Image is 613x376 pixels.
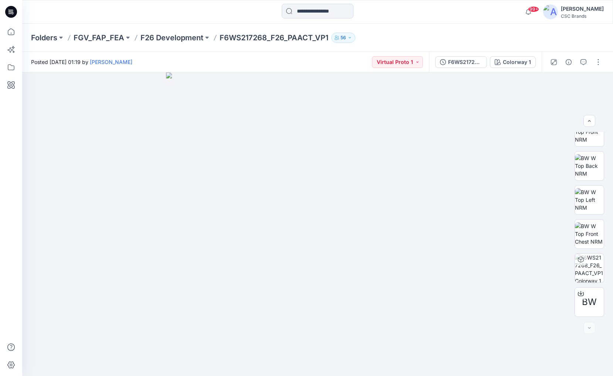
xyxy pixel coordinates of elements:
button: Details [563,56,575,68]
a: Folders [31,33,57,43]
img: BW W Top Left NRM [575,188,604,211]
span: Posted [DATE] 01:19 by [31,58,132,66]
img: avatar [543,4,558,19]
span: 99+ [528,6,539,12]
img: BW W Top Front Chest NRM [575,222,604,245]
p: 56 [341,34,346,42]
img: BW W Top Back NRM [575,154,604,177]
p: F6WS217268_F26_PAACT_VP1 [220,33,328,43]
a: F26 Development [140,33,203,43]
span: BW [582,295,597,309]
div: Colorway 1 [503,58,531,66]
a: FGV_FAP_FEA [74,33,124,43]
div: [PERSON_NAME] [561,4,604,13]
div: CSC Brands [561,13,604,19]
img: F6WS217268_F26_PAACT_VP1 Colorway 1 [575,254,604,282]
button: 56 [331,33,355,43]
a: [PERSON_NAME] [90,59,132,65]
img: eyJhbGciOiJIUzI1NiIsImtpZCI6IjAiLCJzbHQiOiJzZXMiLCJ0eXAiOiJKV1QifQ.eyJkYXRhIjp7InR5cGUiOiJzdG9yYW... [166,72,470,376]
img: BW W Top Front NRM [575,120,604,143]
button: Colorway 1 [490,56,536,68]
button: F6WS217268_F26_PAACT_VP1 [435,56,487,68]
div: F6WS217268_F26_PAACT_VP1 [448,58,482,66]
